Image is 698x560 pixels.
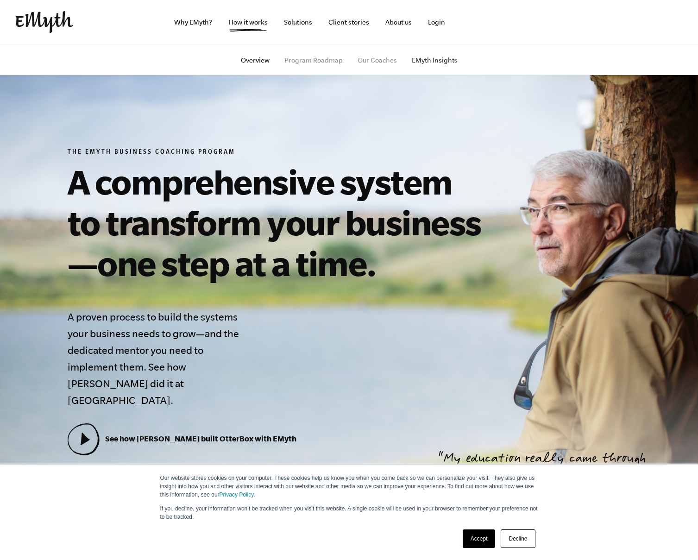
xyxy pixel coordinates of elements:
[463,529,496,548] a: Accept
[328,19,369,26] span: Client stories
[428,19,445,26] span: Login
[358,57,397,64] a: Our Coaches
[160,505,538,520] span: If you decline, your information won’t be tracked when you visit this website. A single cookie wi...
[501,529,535,548] a: Decline
[484,12,581,32] iframe: Embedded CTA
[68,149,235,157] span: The EMyth Business Coaching Program
[220,491,254,498] a: Privacy Policy
[284,19,312,26] span: Solutions
[439,451,664,552] span: My education really came through EMyth. I feel like I got an MBA in my business while working on ...
[412,57,458,64] a: EMyth Insights
[68,162,481,283] span: A comprehensive system to transform your business—one step at a time.
[385,19,412,26] span: About us
[509,535,527,542] span: Decline
[16,11,73,33] img: EMyth
[471,535,488,542] span: Accept
[284,57,343,64] a: Program Roadmap
[68,434,296,443] a: See how [PERSON_NAME] built OtterBox with EMyth
[174,19,212,26] span: Why EMyth?
[160,475,535,498] span: Our website stores cookies on your computer. These cookies help us know you when you come back so...
[585,12,683,32] iframe: Embedded CTA
[105,434,296,443] span: See how [PERSON_NAME] built OtterBox with EMyth
[241,57,270,64] a: Overview
[253,491,255,498] span: .
[68,311,239,406] span: A proven process to build the systems your business needs to grow—and the dedicated mentor you ne...
[228,19,268,26] span: How it works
